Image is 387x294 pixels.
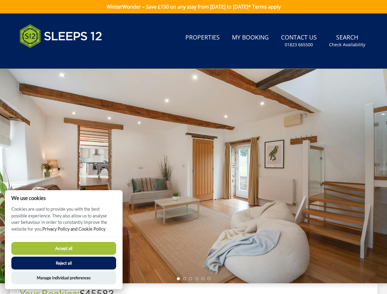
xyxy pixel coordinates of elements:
[5,206,123,237] p: Cookies are used to provide you with the best possible experience. They also allow us to analyse ...
[230,31,271,45] a: My Booking
[5,195,123,201] h2: We use cookies
[11,271,116,284] button: Manage Individual preferences
[11,242,116,255] button: Accept all
[327,31,368,51] a: SearchCheck Availability
[42,226,105,232] a: Privacy Policy and Cookie Policy
[183,31,222,45] a: Properties
[20,21,102,51] img: Sleeps 12
[279,31,319,51] a: Contact Us01823 665500
[11,257,116,269] button: Reject all
[17,55,81,60] iframe: Customer reviews powered by Trustpilot
[285,42,313,48] small: 01823 665500
[329,42,365,48] small: Check Availability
